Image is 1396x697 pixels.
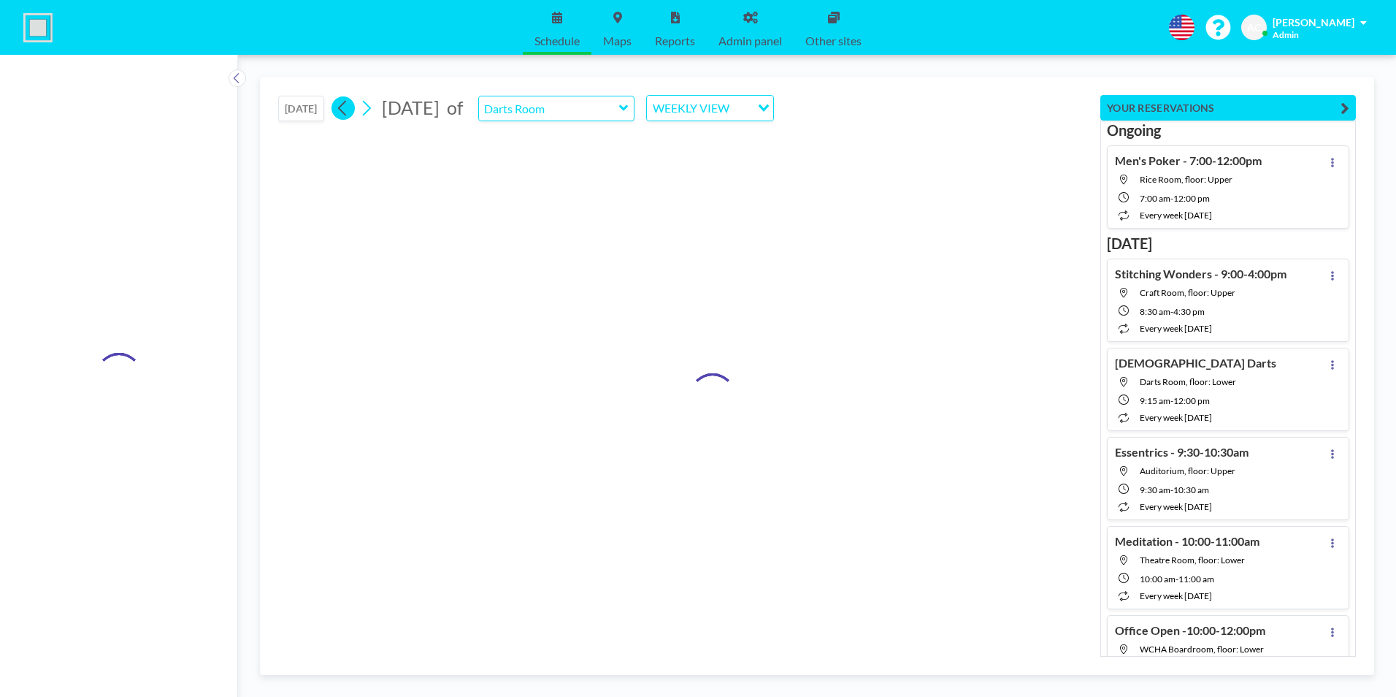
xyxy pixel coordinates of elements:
[1140,484,1170,495] span: 9:30 AM
[1140,395,1170,406] span: 9:15 AM
[1100,95,1356,121] button: YOUR RESERVATIONS
[1115,267,1286,281] h4: Stitching Wonders - 9:00-4:00pm
[1115,153,1262,168] h4: Men's Poker - 7:00-12:00pm
[1140,501,1212,512] span: every week [DATE]
[1115,534,1259,549] h4: Meditation - 10:00-11:00am
[1170,395,1173,406] span: -
[805,35,862,47] span: Other sites
[1273,16,1354,28] span: [PERSON_NAME]
[1170,306,1173,317] span: -
[382,96,440,118] span: [DATE]
[1273,29,1299,40] span: Admin
[1173,306,1205,317] span: 4:30 PM
[1140,412,1212,423] span: every week [DATE]
[1140,174,1232,185] span: Rice Room, floor: Upper
[1115,445,1249,460] h4: Essentrics - 9:30-10:30am
[1140,306,1170,317] span: 8:30 AM
[1247,21,1261,34] span: AC
[1140,574,1176,584] span: 10:00 AM
[1115,623,1265,638] h4: Office Open -10:00-12:00pm
[603,35,632,47] span: Maps
[1140,644,1264,655] span: WCHA Boardroom, floor: Lower
[1178,574,1214,584] span: 11:00 AM
[1140,590,1212,601] span: every week [DATE]
[1170,193,1173,204] span: -
[534,35,580,47] span: Schedule
[647,96,773,121] div: Search for option
[1140,555,1245,565] span: Theatre Room, floor: Lower
[1140,465,1235,476] span: Auditorium, floor: Upper
[1140,323,1212,334] span: every week [DATE]
[1140,376,1236,387] span: Darts Room, floor: Lower
[650,99,732,118] span: WEEKLY VIEW
[447,96,463,119] span: of
[1115,356,1276,370] h4: [DEMOGRAPHIC_DATA] Darts
[734,99,749,118] input: Search for option
[718,35,782,47] span: Admin panel
[1107,235,1349,253] h3: [DATE]
[1173,484,1209,495] span: 10:30 AM
[1170,484,1173,495] span: -
[1140,287,1235,298] span: Craft Room, floor: Upper
[1173,193,1210,204] span: 12:00 PM
[278,96,324,121] button: [DATE]
[479,96,619,121] input: Darts Room
[1107,121,1349,140] h3: Ongoing
[655,35,695,47] span: Reports
[1140,210,1212,221] span: every week [DATE]
[23,13,53,42] img: organization-logo
[1140,193,1170,204] span: 7:00 AM
[1173,395,1210,406] span: 12:00 PM
[1176,574,1178,584] span: -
